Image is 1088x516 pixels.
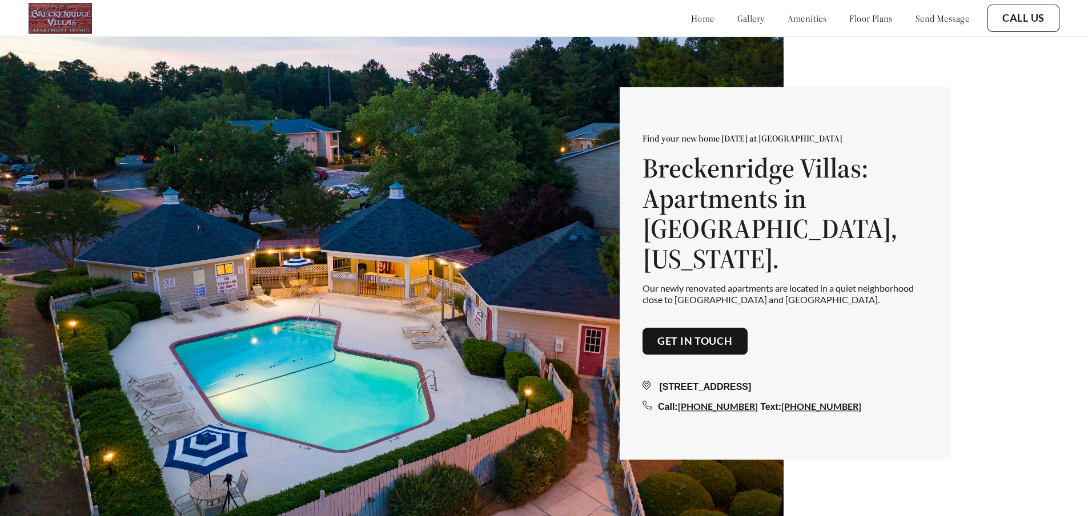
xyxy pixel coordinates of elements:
a: Call Us [1002,12,1045,25]
a: amenities [788,13,827,24]
span: Call: [658,402,678,412]
a: home [691,13,714,24]
a: gallery [737,13,765,24]
a: [PHONE_NUMBER] [678,401,758,412]
button: Get in touch [643,328,748,355]
div: [STREET_ADDRESS] [643,381,928,394]
span: Text: [760,402,781,412]
p: Find your new home [DATE] at [GEOGRAPHIC_DATA] [643,132,928,144]
a: [PHONE_NUMBER] [781,401,861,412]
a: Get in touch [657,335,733,348]
a: floor plans [849,13,893,24]
h1: Breckenridge Villas: Apartments in [GEOGRAPHIC_DATA], [US_STATE]. [643,154,928,274]
a: send message [916,13,969,24]
p: Our newly renovated apartments are located in a quiet neighborhood close to [GEOGRAPHIC_DATA] and... [643,283,928,305]
button: Call Us [987,5,1059,32]
img: Company logo [29,3,92,34]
